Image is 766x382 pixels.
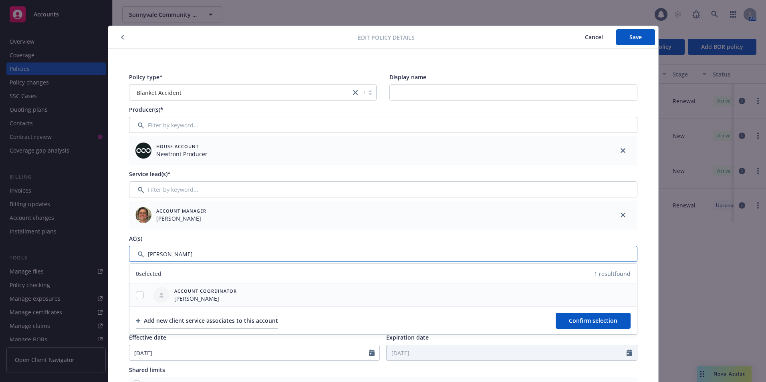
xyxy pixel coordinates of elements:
span: [PERSON_NAME] [156,214,206,223]
span: AC(s) [129,235,142,242]
span: Expiration date [386,334,429,341]
span: Confirm selection [569,317,617,324]
a: close [618,146,628,155]
input: Filter by keyword... [129,246,637,262]
span: Blanket Accident [133,88,347,97]
input: Filter by keyword... [129,181,637,197]
span: Save [629,33,642,41]
span: Account Coordinator [174,288,237,294]
a: close [618,210,628,220]
div: Add new client service associates to this account [136,313,278,328]
span: [PERSON_NAME] [174,294,237,303]
span: 0 selected [136,269,161,278]
input: MM/DD/YYYY [387,345,627,360]
button: Save [616,29,655,45]
span: Policy type* [129,73,163,81]
span: Account Manager [156,207,206,214]
input: Filter by keyword... [129,117,637,133]
svg: Calendar [627,350,632,356]
span: 1 result found [594,269,631,278]
span: Service lead(s)* [129,170,171,178]
span: Cancel [585,33,603,41]
span: Blanket Accident [137,88,181,97]
button: Cancel [572,29,616,45]
span: Effective date [129,334,166,341]
svg: Calendar [369,350,375,356]
span: Display name [389,73,426,81]
a: close [351,88,360,97]
span: Newfront Producer [156,150,208,158]
span: Shared limits [129,366,165,374]
input: MM/DD/YYYY [129,345,369,360]
span: Edit policy details [358,33,415,42]
button: Add new client service associates to this account [136,313,278,329]
button: Confirm selection [556,313,631,329]
img: employee photo [135,207,151,223]
span: Producer(s)* [129,106,163,113]
span: House Account [156,143,208,150]
img: employee photo [135,143,151,159]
